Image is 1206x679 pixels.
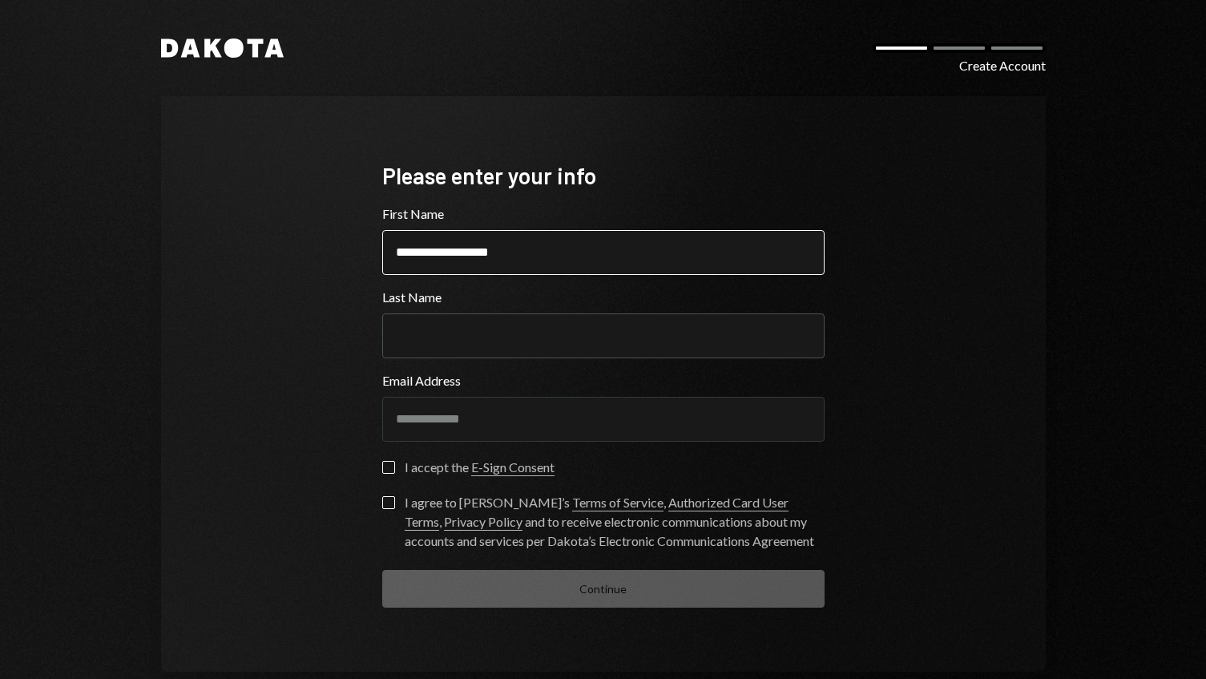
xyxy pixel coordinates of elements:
label: Email Address [382,371,825,390]
a: Terms of Service [572,495,664,511]
div: Create Account [959,56,1046,75]
div: I agree to [PERSON_NAME]’s , , and to receive electronic communications about my accounts and ser... [405,493,825,551]
button: I agree to [PERSON_NAME]’s Terms of Service, Authorized Card User Terms, Privacy Policy and to re... [382,496,395,509]
button: I accept the E-Sign Consent [382,461,395,474]
a: Authorized Card User Terms [405,495,789,531]
div: Please enter your info [382,160,825,192]
a: E-Sign Consent [471,459,555,476]
div: I accept the [405,458,555,477]
a: Privacy Policy [444,514,522,531]
label: Last Name [382,288,825,307]
label: First Name [382,204,825,224]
